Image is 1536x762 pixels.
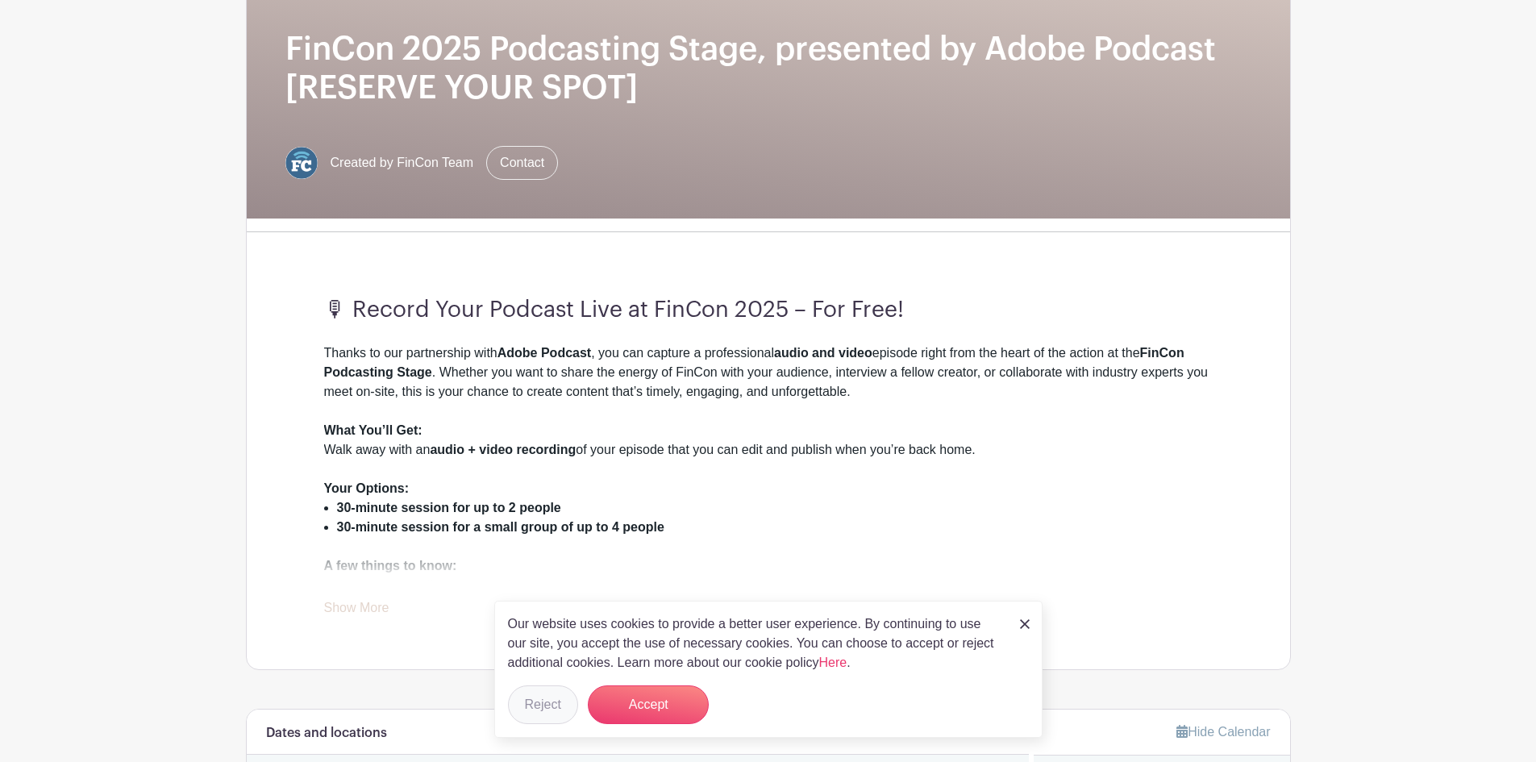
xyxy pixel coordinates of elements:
[508,685,578,724] button: Reject
[324,346,1184,379] strong: FinCon Podcasting Stage
[774,346,872,360] strong: audio and video
[266,726,387,741] h6: Dates and locations
[337,501,561,514] strong: 30-minute session for up to 2 people
[508,614,1003,672] p: Our website uses cookies to provide a better user experience. By continuing to use our site, you ...
[331,153,474,173] span: Created by FinCon Team
[337,576,1213,595] li: Spots are but limited— to ensure everyone gets a chance.
[486,146,558,180] a: Contact
[285,147,318,179] img: FC%20circle.png
[324,601,389,621] a: Show More
[324,559,457,573] strong: A few things to know:
[324,481,409,495] strong: Your Options:
[324,421,1213,479] div: Walk away with an of your episode that you can edit and publish when you’re back home.
[819,656,847,669] a: Here
[324,297,1213,324] h3: 🎙 Record Your Podcast Live at FinCon 2025 – For Free!
[337,520,664,534] strong: 30-minute session for a small group of up to 4 people
[392,578,484,592] strong: complimentary
[588,685,709,724] button: Accept
[324,423,423,437] strong: What You’ll Get:
[430,443,576,456] strong: audio + video recording
[497,346,591,360] strong: Adobe Podcast
[1176,725,1270,739] a: Hide Calendar
[556,578,658,592] strong: reserve only one
[285,30,1251,107] h1: FinCon 2025 Podcasting Stage, presented by Adobe Podcast [RESERVE YOUR SPOT]
[324,344,1213,421] div: Thanks to our partnership with , you can capture a professional episode right from the heart of t...
[1020,619,1030,629] img: close_button-5f87c8562297e5c2d7936805f587ecaba9071eb48480494691a3f1689db116b3.svg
